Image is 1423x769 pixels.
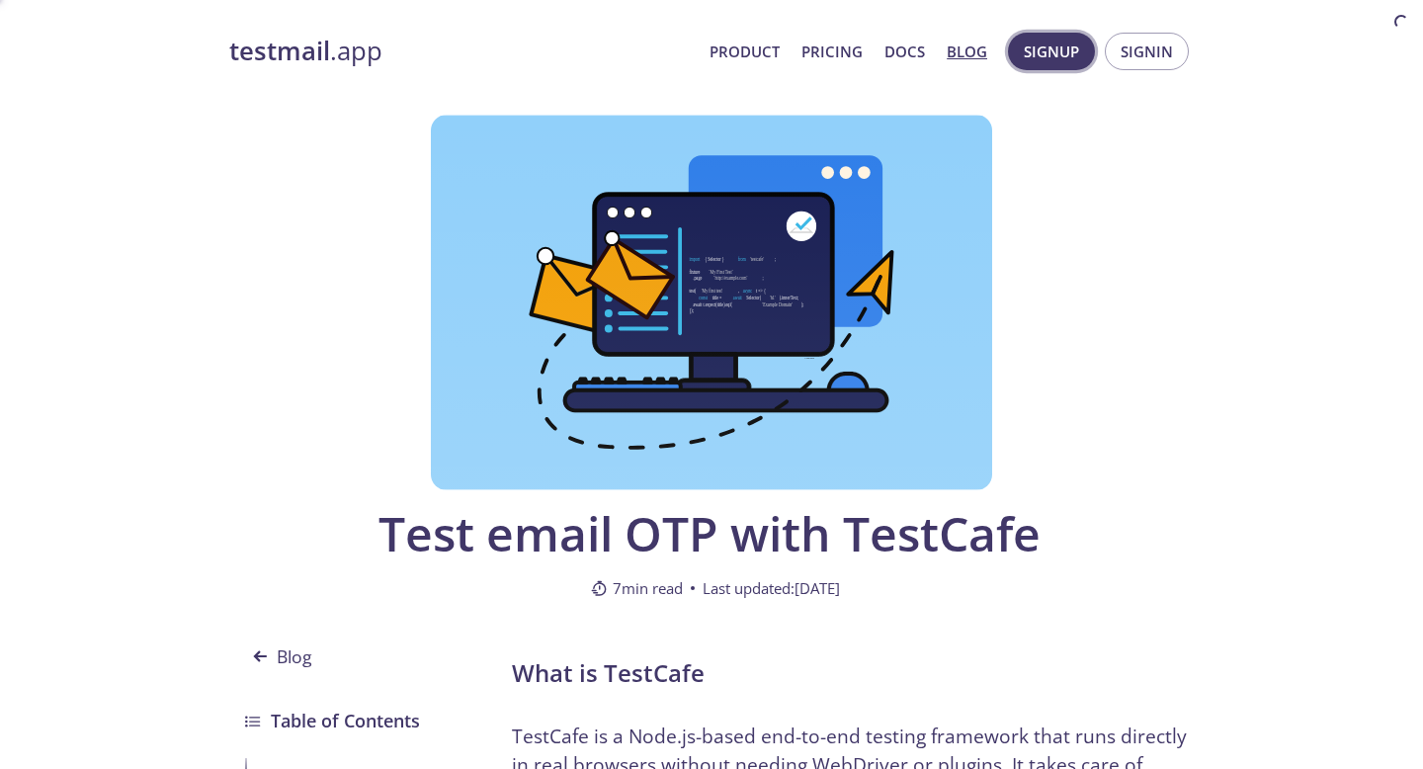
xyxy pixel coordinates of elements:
[947,39,987,64] a: Blog
[372,506,1047,560] span: Test email OTP with TestCafe
[1121,39,1173,64] span: Signin
[591,576,683,600] span: 7 min read
[1008,33,1095,70] button: Signup
[245,638,324,675] span: Blog
[1105,33,1189,70] button: Signin
[245,610,450,683] a: Blog
[229,34,330,68] strong: testmail
[801,39,863,64] a: Pricing
[1024,39,1079,64] span: Signup
[271,707,420,734] h3: Table of Contents
[703,576,840,600] span: Last updated: [DATE]
[512,655,1194,691] h2: What is TestCafe
[710,39,780,64] a: Product
[884,39,925,64] a: Docs
[229,35,694,68] a: testmail.app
